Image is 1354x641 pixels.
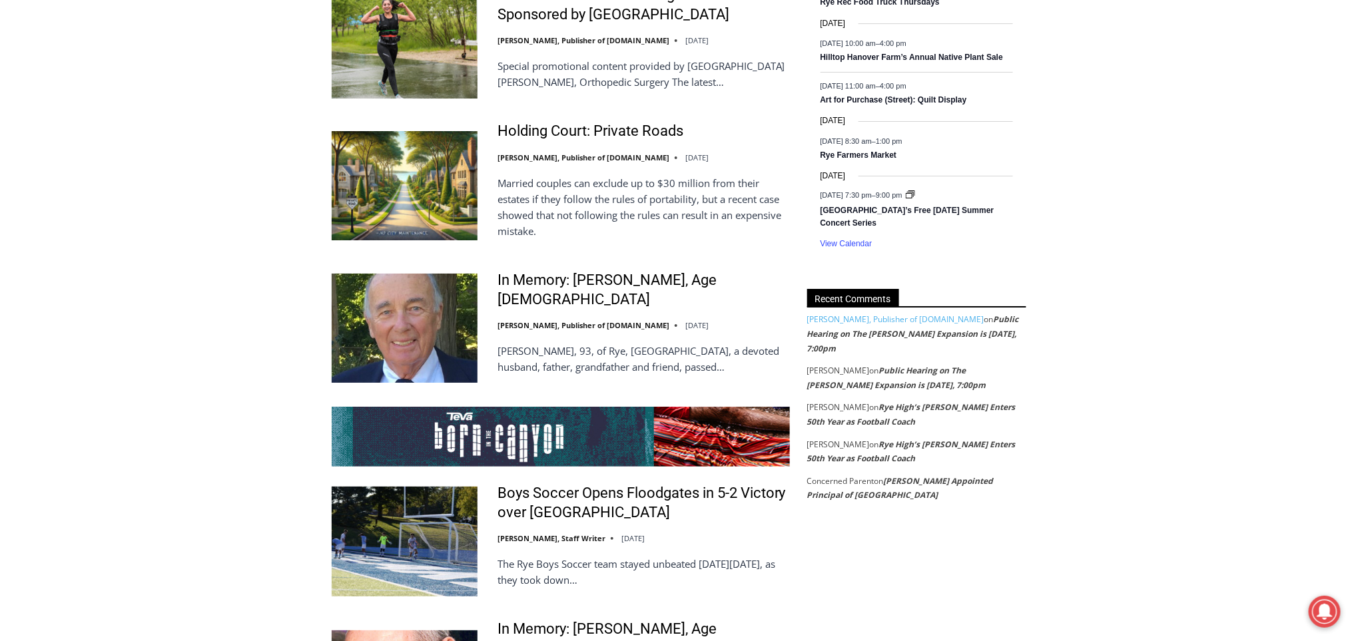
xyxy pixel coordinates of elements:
img: Holding Court: Private Roads [332,131,478,240]
a: Rye High’s [PERSON_NAME] Enters 50th Year as Football Coach [807,439,1016,465]
footer: on [807,437,1026,466]
span: [DATE] 8:30 am [821,136,872,144]
a: [PERSON_NAME], Publisher of [DOMAIN_NAME] [498,320,669,330]
p: [PERSON_NAME], 93, of Rye, [GEOGRAPHIC_DATA], a devoted husband, father, grandfather and friend, ... [498,343,790,375]
p: The Rye Boys Soccer team stayed unbeated [DATE][DATE], as they took down… [498,556,790,588]
span: Intern @ [DOMAIN_NAME] [348,132,617,162]
time: [DATE] [821,170,846,182]
a: [PERSON_NAME] Appointed Principal of [GEOGRAPHIC_DATA] [807,475,994,501]
a: Rye Farmers Market [821,150,897,161]
footer: on [807,363,1026,392]
p: Married couples can exclude up to $30 million from their estates if they follow the rules of port... [498,175,790,239]
time: [DATE] [685,152,709,162]
span: [PERSON_NAME] [807,439,870,450]
time: [DATE] [821,114,846,127]
div: 4 [140,112,146,126]
span: Concerned Parent [807,475,874,487]
a: [PERSON_NAME], Publisher of [DOMAIN_NAME] [498,35,669,45]
a: [GEOGRAPHIC_DATA]’s Free [DATE] Summer Concert Series [821,206,994,229]
img: In Memory: Richard Allen Hynson, Age 93 [332,274,478,383]
footer: on [807,400,1026,429]
a: Boys Soccer Opens Floodgates in 5-2 Victory over [GEOGRAPHIC_DATA] [498,484,790,522]
span: [DATE] 10:00 am [821,39,876,47]
span: Recent Comments [807,289,899,307]
span: [PERSON_NAME] [807,401,870,413]
a: Hilltop Hanover Farm’s Annual Native Plant Sale [821,53,1004,63]
time: [DATE] [685,35,709,45]
time: – [821,39,906,47]
span: [PERSON_NAME] [807,365,870,376]
time: – [821,136,902,144]
h4: [PERSON_NAME] Read Sanctuary Fall Fest: [DATE] [11,134,177,164]
div: Located at [STREET_ADDRESS][PERSON_NAME] [137,83,196,159]
a: [PERSON_NAME], Publisher of [DOMAIN_NAME] [807,314,984,325]
div: "I learned about the history of a place I’d honestly never considered even as a resident of [GEOG... [336,1,629,129]
footer: on [807,312,1026,355]
p: Special promotional content provided by [GEOGRAPHIC_DATA] [PERSON_NAME], Orthopedic Surgery The l... [498,58,790,90]
a: Public Hearing on The [PERSON_NAME] Expansion is [DATE], 7:00pm [807,314,1019,353]
img: Boys Soccer Opens Floodgates in 5-2 Victory over Westlake [332,487,478,596]
time: [DATE] [821,17,846,30]
a: Rye High’s [PERSON_NAME] Enters 50th Year as Football Coach [807,401,1016,427]
time: – [821,82,906,90]
a: View Calendar [821,239,872,249]
span: 4:00 pm [880,82,906,90]
a: Public Hearing on The [PERSON_NAME] Expansion is [DATE], 7:00pm [807,365,986,391]
div: Live Music [140,39,178,109]
a: Holding Court: Private Roads [498,122,683,141]
span: 9:00 pm [876,192,902,200]
a: Open Tues. - Sun. [PHONE_NUMBER] [1,134,134,166]
footer: on [807,474,1026,503]
a: Art for Purchase (Street): Quilt Display [821,95,967,106]
span: [DATE] 11:00 am [821,82,876,90]
span: [DATE] 7:30 pm [821,192,872,200]
div: 6 [156,112,162,126]
time: – [821,192,904,200]
a: [PERSON_NAME] Read Sanctuary Fall Fest: [DATE] [1,132,199,166]
div: / [149,112,153,126]
a: Intern @ [DOMAIN_NAME] [320,129,645,166]
a: [PERSON_NAME], Publisher of [DOMAIN_NAME] [498,152,669,162]
span: Open Tues. - Sun. [PHONE_NUMBER] [4,137,131,188]
span: 4:00 pm [880,39,906,47]
a: [PERSON_NAME], Staff Writer [498,533,605,543]
a: In Memory: [PERSON_NAME], Age [DEMOGRAPHIC_DATA] [498,271,790,309]
span: 1:00 pm [876,136,902,144]
time: [DATE] [685,320,709,330]
time: [DATE] [621,533,645,543]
